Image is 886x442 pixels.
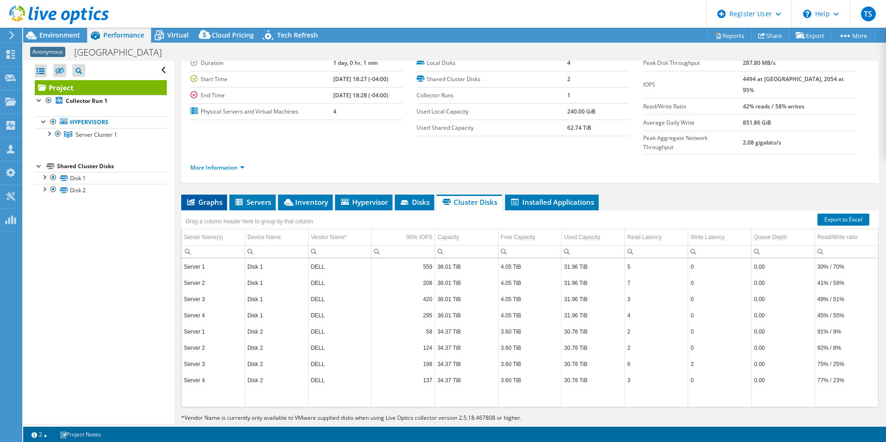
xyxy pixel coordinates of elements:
[815,372,878,388] td: Column Read/Write ratio, Value 77% / 23%
[752,323,815,340] td: Column Queue Depth, Value 0.00
[372,245,435,258] td: Column 95% IOPS, Filter cell
[35,116,167,128] a: Hypervisors
[498,245,562,258] td: Column Free Capacity, Filter cell
[57,161,167,172] div: Shared Cluster Disks
[308,259,372,275] td: Column Vendor Name*, Value DELL
[333,75,388,83] b: [DATE] 18:27 (-04:00)
[817,214,869,226] a: Export to Excel
[277,31,318,39] span: Tech Refresh
[372,372,435,388] td: Column 95% IOPS, Value 137
[308,229,372,246] td: Vendor Name* Column
[688,275,752,291] td: Column Write Latency, Value 0
[283,197,328,207] span: Inventory
[435,259,498,275] td: Column Capacity, Value 36.01 TiB
[308,245,372,258] td: Column Vendor Name*, Filter cell
[333,107,336,115] b: 4
[66,97,108,105] b: Collector Run 1
[182,340,245,356] td: Column Server Name(s), Value Server 2
[815,323,878,340] td: Column Read/Write ratio, Value 91% / 9%
[643,102,743,111] label: Read/Write Ratio
[743,102,804,110] b: 42% reads / 58% writes
[245,340,309,356] td: Column Device Name, Value Disk 2
[35,172,167,184] a: Disk 1
[625,356,688,372] td: Column Read Latency, Value 6
[625,259,688,275] td: Column Read Latency, Value 5
[688,340,752,356] td: Column Write Latency, Value 0
[498,259,562,275] td: Column Free Capacity, Value 4.05 TiB
[245,372,309,388] td: Column Device Name, Value Disk 2
[30,47,65,57] span: Anonymous
[817,232,857,243] div: Read/Write ratio
[372,323,435,340] td: Column 95% IOPS, Value 58
[435,356,498,372] td: Column Capacity, Value 34.37 TiB
[212,31,254,39] span: Cloud Pricing
[752,356,815,372] td: Column Queue Depth, Value 0.00
[186,197,222,207] span: Graphs
[743,139,781,146] b: 2.08 gigabits/s
[441,197,497,207] span: Cluster Disks
[498,356,562,372] td: Column Free Capacity, Value 3.60 TiB
[564,232,600,243] div: Used Capacity
[308,323,372,340] td: Column Vendor Name*, Value DELL
[752,275,815,291] td: Column Queue Depth, Value 0.00
[789,28,832,43] a: Export
[743,119,771,126] b: 851.86 GiB
[372,291,435,307] td: Column 95% IOPS, Value 420
[308,275,372,291] td: Column Vendor Name*, Value DELL
[567,91,570,99] b: 1
[688,259,752,275] td: Column Write Latency, Value 0
[184,215,316,228] div: Drag a column header here to group by that column
[39,31,80,39] span: Environment
[435,340,498,356] td: Column Capacity, Value 34.37 TiB
[182,229,245,246] td: Server Name(s) Column
[70,47,176,57] h1: [GEOGRAPHIC_DATA]
[247,232,281,243] div: Device Name
[190,91,333,100] label: End Time
[435,307,498,323] td: Column Capacity, Value 36.01 TiB
[562,323,625,340] td: Column Used Capacity, Value 30.78 TiB
[688,307,752,323] td: Column Write Latency, Value 0
[562,275,625,291] td: Column Used Capacity, Value 31.96 TiB
[435,323,498,340] td: Column Capacity, Value 34.37 TiB
[803,10,811,18] svg: \n
[435,372,498,388] td: Column Capacity, Value 34.37 TiB
[567,107,595,115] b: 240.00 GiB
[35,128,167,140] a: Server Cluster 1
[190,107,333,116] label: Physical Servers and Virtual Machines
[184,414,522,422] span: Vendor Name is currently only available to VMware supplied disks when using Live Optics collector...
[308,307,372,323] td: Column Vendor Name*, Value DELL
[815,229,878,246] td: Read/Write ratio Column
[372,259,435,275] td: Column 95% IOPS, Value 559
[245,275,309,291] td: Column Device Name, Value Disk 1
[372,275,435,291] td: Column 95% IOPS, Value 208
[751,28,789,43] a: Share
[234,197,271,207] span: Servers
[498,372,562,388] td: Column Free Capacity, Value 3.60 TiB
[406,232,432,243] div: 95% IOPS
[190,75,333,84] label: Start Time
[501,232,536,243] div: Free Capacity
[743,75,844,94] b: 4494 at [GEOGRAPHIC_DATA], 2054 at 95%
[435,275,498,291] td: Column Capacity, Value 36.01 TiB
[245,229,309,246] td: Device Name Column
[182,372,245,388] td: Column Server Name(s), Value Server 4
[861,6,876,21] span: TS
[167,31,189,39] span: Virtual
[308,340,372,356] td: Column Vendor Name*, Value DELL
[333,91,388,99] b: [DATE] 18:28 (-04:00)
[688,372,752,388] td: Column Write Latency, Value 0
[245,323,309,340] td: Column Device Name, Value Disk 2
[815,356,878,372] td: Column Read/Write ratio, Value 75% / 25%
[25,429,54,440] a: 2
[184,232,223,243] div: Server Name(s)
[625,275,688,291] td: Column Read Latency, Value 7
[35,80,167,95] a: Project
[190,58,333,68] label: Duration
[417,91,567,100] label: Collector Runs
[754,232,787,243] div: Queue Depth
[562,307,625,323] td: Column Used Capacity, Value 31.96 TiB
[498,307,562,323] td: Column Free Capacity, Value 4.05 TiB
[190,164,245,171] a: More Information
[625,323,688,340] td: Column Read Latency, Value 2
[76,131,117,139] span: Server Cluster 1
